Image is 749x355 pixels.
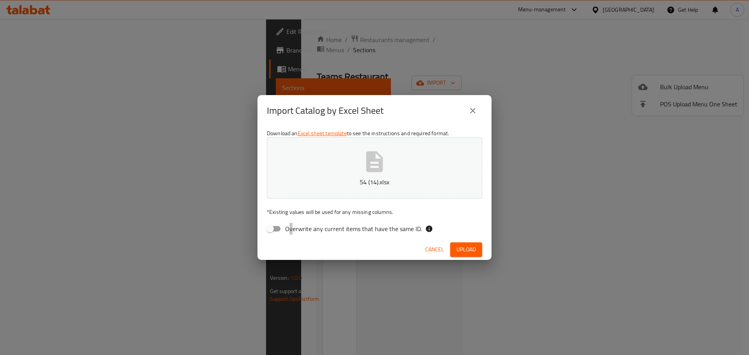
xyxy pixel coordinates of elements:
button: Cancel [422,242,447,257]
button: Upload [450,242,482,257]
span: Cancel [425,245,444,254]
div: Download an to see the instructions and required format. [257,126,492,239]
span: Upload [456,245,476,254]
button: close [463,101,482,120]
span: Overwrite any current items that have the same ID. [285,224,422,233]
h2: Import Catalog by Excel Sheet [267,104,383,117]
svg: If the overwrite option isn't selected, then the items that match an existing ID will be ignored ... [425,225,433,233]
a: Excel sheet template [298,128,347,138]
button: 54 (14).xlsx [267,137,482,199]
p: Existing values will be used for any missing columns. [267,208,482,216]
p: 54 (14).xlsx [279,177,470,187]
